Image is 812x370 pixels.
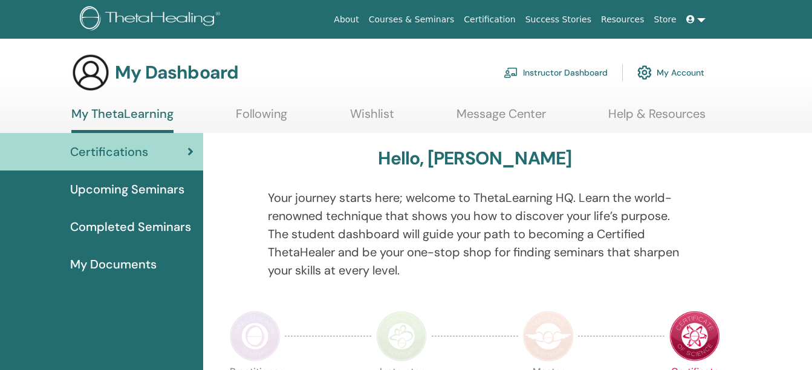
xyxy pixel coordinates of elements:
a: Certification [459,8,520,31]
span: Upcoming Seminars [70,180,184,198]
span: Certifications [70,143,148,161]
a: Help & Resources [608,106,706,130]
a: Store [649,8,681,31]
img: logo.png [80,6,224,33]
h3: My Dashboard [115,62,238,83]
a: Following [236,106,287,130]
a: Instructor Dashboard [504,59,608,86]
img: cog.svg [637,62,652,83]
span: My Documents [70,255,157,273]
span: Completed Seminars [70,218,191,236]
a: My ThetaLearning [71,106,174,133]
img: Certificate of Science [669,311,720,362]
h3: Hello, [PERSON_NAME] [378,148,571,169]
img: chalkboard-teacher.svg [504,67,518,78]
img: Instructor [376,311,427,362]
a: Wishlist [350,106,394,130]
p: Your journey starts here; welcome to ThetaLearning HQ. Learn the world-renowned technique that sh... [268,189,681,279]
a: About [329,8,363,31]
img: generic-user-icon.jpg [71,53,110,92]
a: Message Center [456,106,546,130]
img: Master [523,311,574,362]
a: Resources [596,8,649,31]
a: Courses & Seminars [364,8,460,31]
a: My Account [637,59,704,86]
a: Success Stories [521,8,596,31]
img: Practitioner [230,311,281,362]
